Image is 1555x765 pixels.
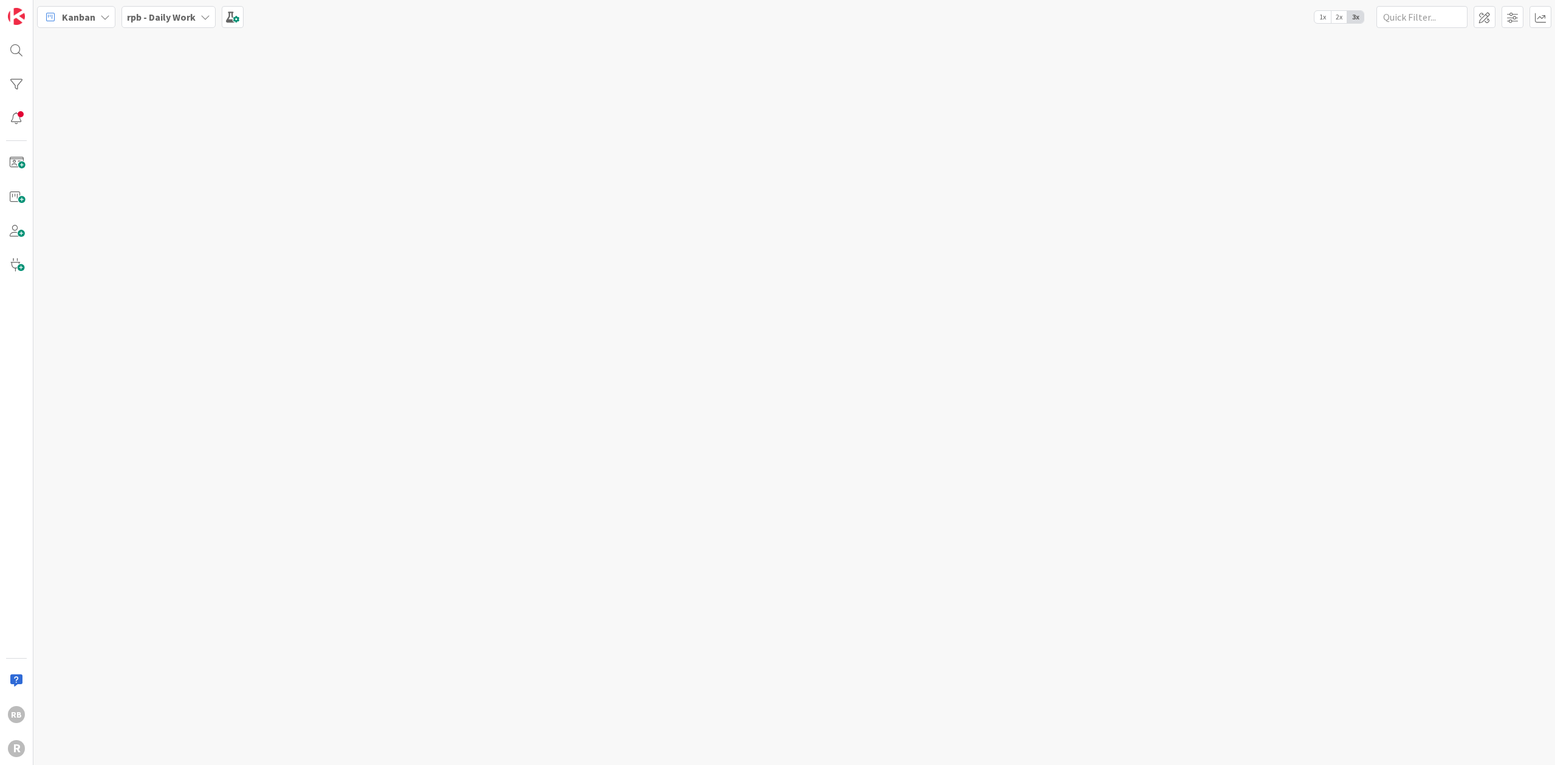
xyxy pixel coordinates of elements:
span: 3x [1347,11,1364,23]
span: 2x [1331,11,1347,23]
input: Quick Filter... [1376,6,1468,28]
b: rpb - Daily Work [127,11,196,23]
span: 1x [1314,11,1331,23]
span: Kanban [62,10,95,24]
img: Visit kanbanzone.com [8,8,25,25]
div: RB [8,706,25,723]
div: R [8,740,25,757]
